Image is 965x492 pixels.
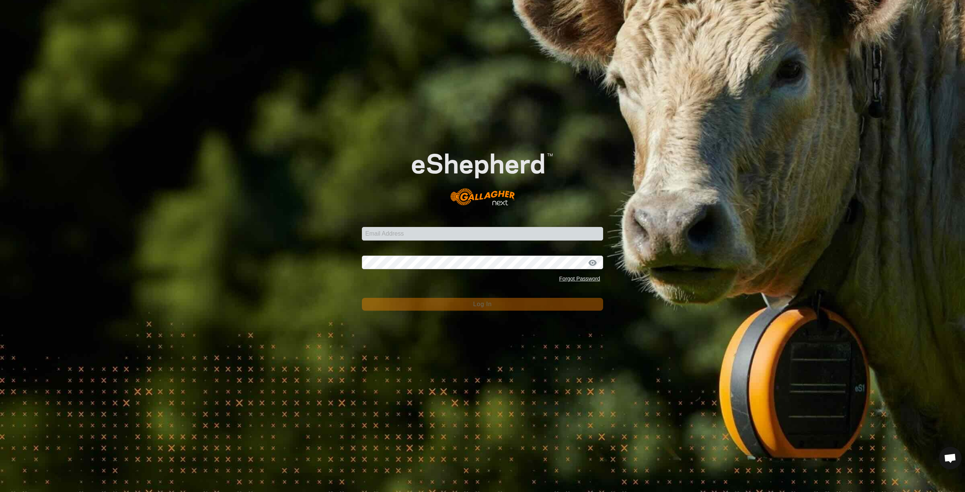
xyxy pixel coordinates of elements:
span: Log In [473,301,492,307]
div: Open chat [939,447,962,469]
input: Email Address [362,227,603,241]
a: Forgot Password [559,276,600,282]
button: Log In [362,298,603,311]
img: E-shepherd Logo [386,133,579,215]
